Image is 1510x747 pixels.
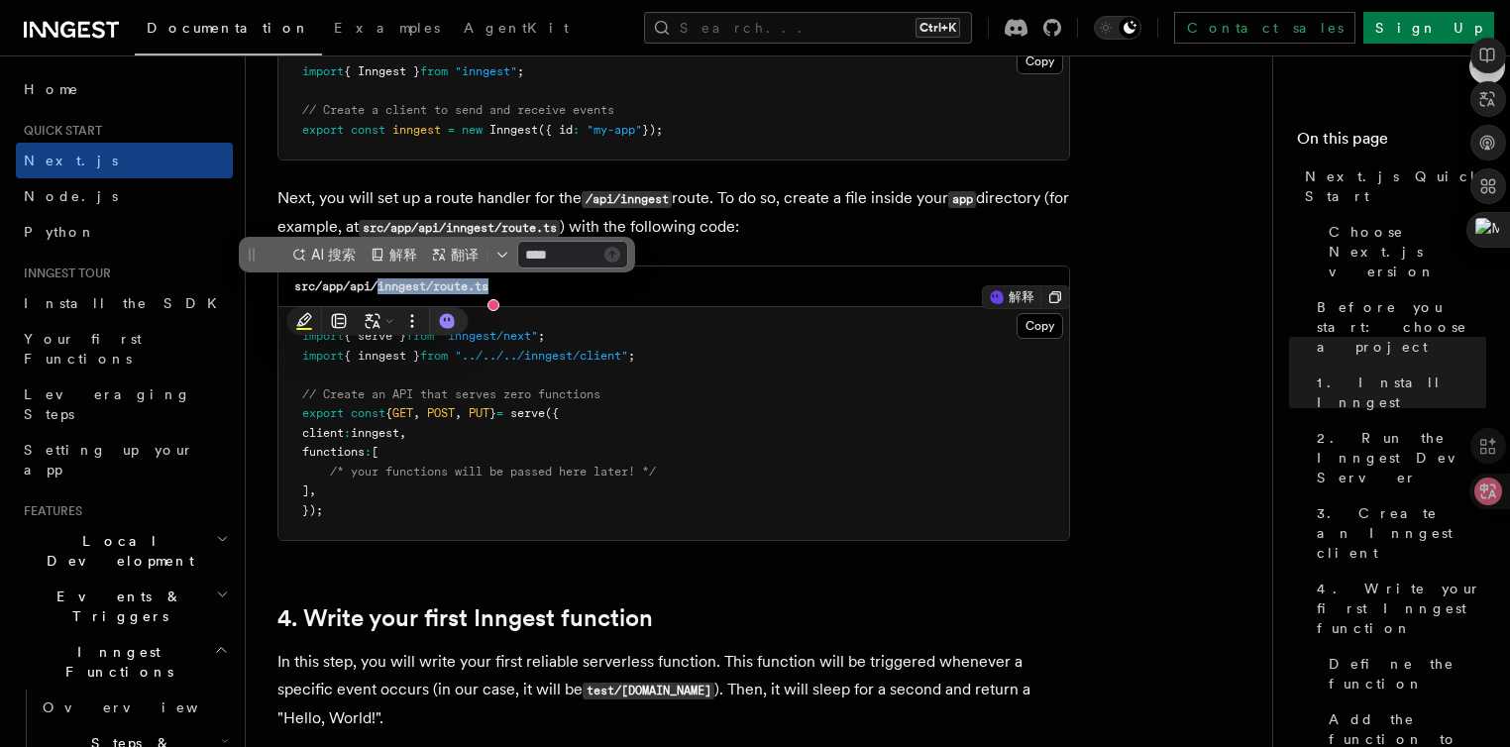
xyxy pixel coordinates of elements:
span: : [573,123,580,137]
span: } [489,406,496,420]
span: export [302,123,344,137]
a: 3. Create an Inngest client [1309,495,1486,571]
span: Setting up your app [24,442,194,478]
span: ; [517,64,524,78]
code: src/app/api/inngest/route.ts [359,220,560,237]
span: = [448,123,455,137]
span: from [420,64,448,78]
span: "inngest" [455,64,517,78]
span: { inngest } [344,349,420,363]
span: Inngest Functions [16,642,214,682]
span: { [385,406,392,420]
span: 3. Create an Inngest client [1317,503,1486,563]
a: Install the SDK [16,285,233,321]
span: Local Development [16,531,216,571]
span: { serve } [344,329,406,343]
span: Leveraging Steps [24,386,191,422]
span: Inngest [489,123,538,137]
span: serve [510,406,545,420]
span: POST [427,406,455,420]
a: Contact sales [1174,12,1355,44]
span: const [351,406,385,420]
a: Next.js [16,143,233,178]
span: import [302,64,344,78]
span: AgentKit [464,20,569,36]
span: Next.js [24,153,118,168]
span: Overview [43,699,247,715]
p: In this step, you will write your first reliable serverless function. This function will be trigg... [277,648,1070,732]
p: Next, you will set up a route handler for the route. To do so, create a file inside your director... [277,184,1070,242]
kbd: Ctrl+K [916,18,960,38]
a: Before you start: choose a project [1309,289,1486,365]
span: Documentation [147,20,310,36]
a: 2. Run the Inngest Dev Server [1309,420,1486,495]
span: inngest [392,123,441,137]
button: Copy [1017,313,1063,339]
a: Sign Up [1363,12,1494,44]
span: : [344,426,351,440]
span: "../../../inngest/client" [455,349,628,363]
span: Inngest tour [16,266,111,281]
span: client [302,426,344,440]
a: 4. Write your first Inngest function [1309,571,1486,646]
code: app [948,191,976,208]
span: Next.js Quick Start [1305,166,1486,206]
span: "my-app" [587,123,642,137]
span: , [413,406,420,420]
span: from [420,349,448,363]
a: Define the function [1321,646,1486,701]
button: Events & Triggers [16,579,233,634]
a: Overview [35,690,233,725]
span: Define the function [1329,654,1486,694]
span: , [455,406,462,420]
span: inngest [351,426,399,440]
code: test/[DOMAIN_NAME] [583,683,714,699]
button: Inngest Functions [16,634,233,690]
span: Your first Functions [24,331,142,367]
button: Search...Ctrl+K [644,12,972,44]
span: Choose Next.js version [1329,222,1486,281]
span: Events & Triggers [16,587,216,626]
span: new [462,123,483,137]
a: Python [16,214,233,250]
span: }); [302,503,323,517]
a: Examples [322,6,452,53]
span: // Create an API that serves zero functions [302,387,600,401]
a: 1. Install Inngest [1309,365,1486,420]
span: : [365,445,372,459]
span: Node.js [24,188,118,204]
a: Documentation [135,6,322,55]
span: = [496,406,503,420]
span: 4. Write your first Inngest function [1317,579,1486,638]
h4: On this page [1297,127,1486,159]
span: 1. Install Inngest [1317,373,1486,412]
span: import [302,329,344,343]
span: "inngest/next" [441,329,538,343]
span: const [351,123,385,137]
span: ; [538,329,545,343]
span: ({ id [538,123,573,137]
span: ({ [545,406,559,420]
span: /* your functions will be passed here later! */ [330,465,656,479]
span: PUT [469,406,489,420]
span: Features [16,503,82,519]
span: 2. Run the Inngest Dev Server [1317,428,1486,487]
span: import [302,349,344,363]
span: [ [372,445,378,459]
span: functions [302,445,365,459]
span: Examples [334,20,440,36]
a: Home [16,71,233,107]
a: Leveraging Steps [16,376,233,432]
span: { Inngest } [344,64,420,78]
a: Setting up your app [16,432,233,487]
button: Copy [1017,49,1063,74]
span: }); [642,123,663,137]
a: AgentKit [452,6,581,53]
a: Your first Functions [16,321,233,376]
code: /api/inngest [582,191,672,208]
span: ] [302,483,309,497]
span: , [309,483,316,497]
span: from [406,329,434,343]
span: Install the SDK [24,295,229,311]
span: export [302,406,344,420]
